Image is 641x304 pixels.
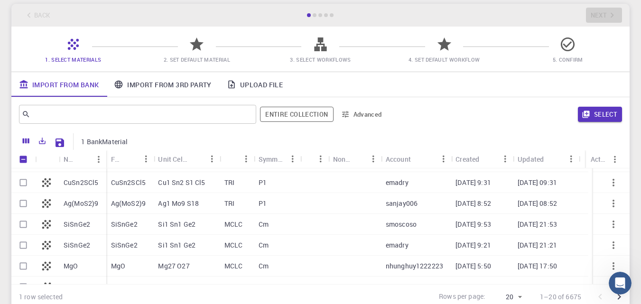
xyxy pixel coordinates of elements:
p: Ti6 C4 [158,282,177,292]
button: Menu [285,151,300,166]
p: [DATE] 21:21 [518,240,557,250]
button: Entire collection [260,107,333,122]
button: Sort [76,152,91,167]
p: CuSn2SCl5 [111,178,146,187]
div: Symmetry [254,150,300,168]
p: Rows per page: [439,292,485,303]
div: 20 [489,290,525,304]
button: Menu [239,151,254,166]
p: Cu1 Sn2 S1 Cl5 [158,178,205,187]
span: 5. Confirm [553,56,583,63]
p: [DATE] 8:52 [455,199,491,208]
p: Si1 Sn1 Ge2 [158,220,195,229]
span: Support [19,7,53,15]
button: Save Explorer Settings [50,133,69,152]
p: MCLC [224,240,243,250]
button: Sort [305,151,320,166]
p: CuSn2SCl5 [64,178,98,187]
button: Menu [607,152,622,167]
div: Tags [300,150,328,168]
p: P1 [259,178,267,187]
div: Created [455,150,479,168]
p: [DATE] 17:50 [518,261,557,271]
p: [DATE] 9:21 [455,240,491,250]
p: Si1 Sn1 Ge2 [158,240,195,250]
p: MgO [111,261,125,271]
div: Updated [518,150,544,168]
p: [DATE] 08:52 [518,199,557,208]
div: 1 row selected [19,292,63,302]
button: Menu [436,151,451,166]
p: smoscoso [386,220,417,229]
p: [DATE] 21:53 [518,220,557,229]
p: axa33 [386,282,405,292]
span: 1. Select Materials [45,56,101,63]
button: Menu [366,151,381,166]
p: sanjay006 [386,199,418,208]
button: Sort [544,151,559,166]
button: Sort [351,151,366,166]
div: Symmetry [259,150,285,168]
div: Formula [111,150,123,168]
p: P6_3/mmc [259,282,291,292]
div: Name [59,150,106,168]
button: Menu [204,151,220,166]
button: Advanced [337,107,387,122]
span: 2. Set Default Material [164,56,230,63]
p: Cm [259,261,269,271]
button: Sort [479,151,494,166]
button: Menu [313,151,328,166]
div: Actions [591,150,607,168]
p: Cm [259,220,269,229]
p: 1 BankMaterial [81,137,128,147]
p: SiSnGe2 [64,220,90,229]
div: Icon [35,150,59,168]
p: [DATE] 09:31 [518,178,557,187]
p: P1 [259,199,267,208]
p: MCLC [224,261,243,271]
p: [DATE] 9:53 [455,220,491,229]
p: [DATE] 9:31 [455,178,491,187]
div: Non-periodic [333,150,351,168]
div: Name [64,150,76,168]
p: SiSnGe2 [64,240,90,250]
div: Actions [586,150,622,168]
button: Select [578,107,622,122]
div: Unit Cell Formula [158,150,189,168]
p: Ag1 Mo9 S18 [158,199,199,208]
a: Import From 3rd Party [106,72,219,97]
p: Cm [259,240,269,250]
div: Non-periodic [328,150,381,168]
p: MCLC [224,220,243,229]
span: 3. Select Workflows [290,56,351,63]
p: emadry [386,240,409,250]
div: Lattice [220,150,254,168]
p: nhunghuy1222223 [386,261,443,271]
span: 4. Set Default Workflow [409,56,480,63]
a: Upload File [219,72,290,97]
p: HEX [224,282,237,292]
p: TRI [224,178,234,187]
p: Ti3C2 [111,282,129,292]
button: Menu [564,151,579,166]
button: Export [34,133,50,148]
p: [DATE] 08:32 [518,282,557,292]
p: Ag(MoS2)9 [111,199,146,208]
div: Formula [106,150,154,168]
p: emadry [386,178,409,187]
button: Menu [91,152,106,167]
button: Menu [138,151,153,166]
a: Import From Bank [11,72,106,97]
p: 1–20 of 6675 [540,292,581,302]
p: Ag(MoS2)9 [64,199,98,208]
button: Sort [123,151,138,166]
button: Columns [18,133,34,148]
button: Sort [189,151,204,166]
div: Unit Cell Formula [153,150,219,168]
p: [DATE] 5:50 [455,261,491,271]
div: Created [451,150,513,168]
p: Ti3C2 [64,282,82,292]
button: Sort [224,151,240,166]
button: Sort [411,151,426,166]
p: Mg27 O27 [158,261,189,271]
